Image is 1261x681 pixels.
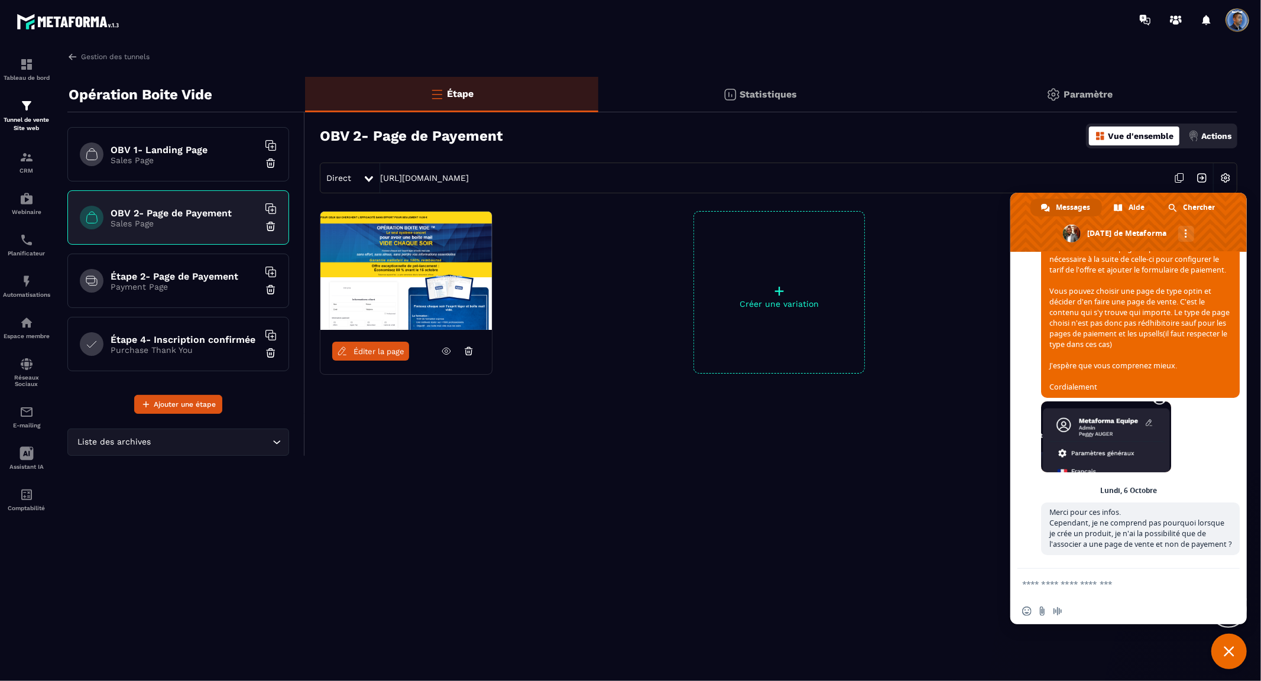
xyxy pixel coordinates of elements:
[20,357,34,371] img: social-network
[20,57,34,72] img: formation
[154,398,216,410] span: Ajouter une étape
[3,116,50,132] p: Tunnel de vente Site web
[20,99,34,113] img: formation
[1129,199,1145,216] span: Aide
[3,307,50,348] a: automationsautomationsEspace membre
[354,347,404,356] span: Éditer la page
[740,89,798,100] p: Statistiques
[3,265,50,307] a: automationsautomationsAutomatisations
[67,51,78,62] img: arrow
[20,488,34,502] img: accountant
[332,342,409,361] a: Éditer la page
[1022,579,1209,589] textarea: Entrez votre message...
[1191,167,1213,189] img: arrow-next.bcc2205e.svg
[1108,131,1174,141] p: Vue d'ensemble
[3,333,50,339] p: Espace membre
[694,299,864,309] p: Créer une variation
[1103,199,1156,216] div: Aide
[20,192,34,206] img: automations
[380,173,469,183] a: [URL][DOMAIN_NAME]
[1211,634,1247,669] div: Fermer le chat
[75,436,154,449] span: Liste des archives
[1030,199,1102,216] div: Messages
[111,282,258,291] p: Payment Page
[3,291,50,298] p: Automatisations
[3,209,50,215] p: Webinaire
[3,348,50,396] a: social-networksocial-networkRéseaux Sociaux
[3,167,50,174] p: CRM
[265,220,277,232] img: trash
[3,479,50,520] a: accountantaccountantComptabilité
[111,219,258,228] p: Sales Page
[1049,507,1231,549] span: Merci pour ces infos. Cependant, je ne comprend pas pourquoi lorsque je crée un produit, je n'ai ...
[3,422,50,429] p: E-mailing
[111,271,258,282] h6: Étape 2- Page de Payement
[1183,199,1215,216] span: Chercher
[3,183,50,224] a: automationsautomationsWebinaire
[1056,199,1090,216] span: Messages
[320,128,503,144] h3: OBV 2- Page de Payement
[20,150,34,164] img: formation
[67,429,289,456] div: Search for option
[3,224,50,265] a: schedulerschedulerPlanificateur
[265,347,277,359] img: trash
[111,334,258,345] h6: Étape 4- Inscription confirmée
[1188,131,1199,141] img: actions.d6e523a2.png
[20,405,34,419] img: email
[20,274,34,288] img: automations
[1158,199,1227,216] div: Chercher
[430,87,444,101] img: bars-o.4a397970.svg
[3,374,50,387] p: Réseaux Sociaux
[20,233,34,247] img: scheduler
[320,212,492,330] img: image
[3,396,50,437] a: emailemailE-mailing
[17,11,123,33] img: logo
[3,250,50,257] p: Planificateur
[3,463,50,470] p: Assistant IA
[3,90,50,141] a: formationformationTunnel de vente Site web
[20,316,34,330] img: automations
[3,437,50,479] a: Assistant IA
[326,173,351,183] span: Direct
[111,207,258,219] h6: OBV 2- Page de Payement
[111,345,258,355] p: Purchase Thank You
[1178,226,1194,242] div: Autres canaux
[265,157,277,169] img: trash
[3,505,50,511] p: Comptabilité
[69,83,212,106] p: Opération Boite Vide
[447,88,474,99] p: Étape
[1100,487,1157,494] div: Lundi, 6 Octobre
[1022,607,1032,616] span: Insérer un emoji
[3,74,50,81] p: Tableau de bord
[134,395,222,414] button: Ajouter une étape
[3,48,50,90] a: formationformationTableau de bord
[1038,607,1047,616] span: Envoyer un fichier
[1053,607,1062,616] span: Message audio
[67,51,150,62] a: Gestion des tunnels
[694,283,864,299] p: +
[1064,89,1113,100] p: Paramètre
[265,284,277,296] img: trash
[1214,167,1237,189] img: setting-w.858f3a88.svg
[1201,131,1231,141] p: Actions
[3,141,50,183] a: formationformationCRM
[154,436,270,449] input: Search for option
[723,87,737,102] img: stats.20deebd0.svg
[1046,87,1061,102] img: setting-gr.5f69749f.svg
[1095,131,1106,141] img: dashboard-orange.40269519.svg
[111,144,258,155] h6: OBV 1- Landing Page
[111,155,258,165] p: Sales Page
